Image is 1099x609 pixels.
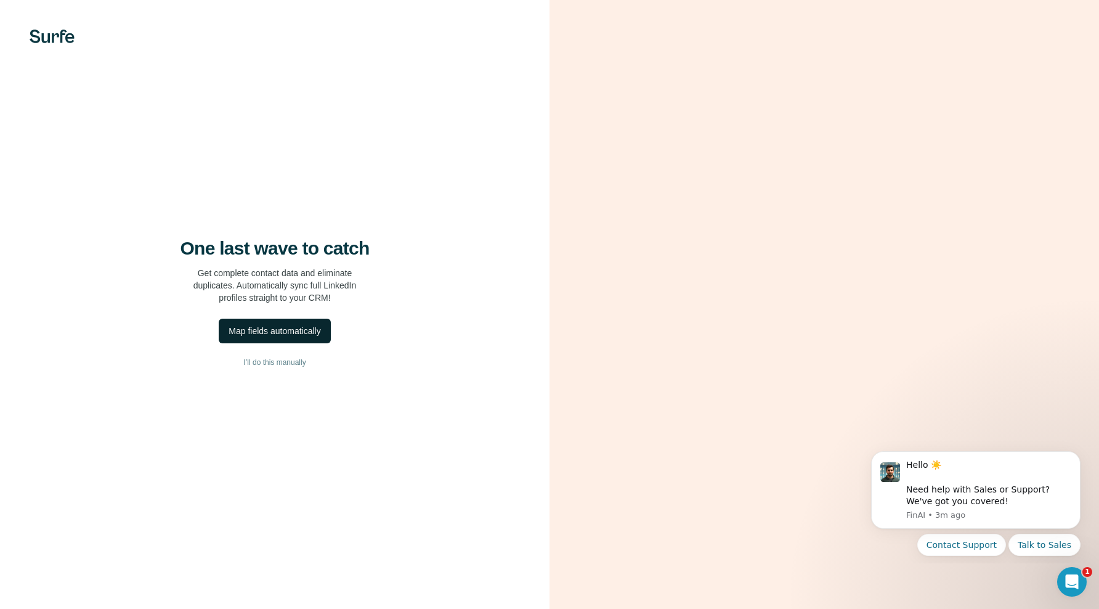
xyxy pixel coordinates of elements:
button: Map fields automatically [219,319,330,343]
img: Surfe's logo [30,30,75,43]
iframe: Intercom live chat [1057,567,1087,597]
iframe: Intercom notifications message [853,440,1099,563]
h4: One last wave to catch [180,237,370,260]
p: Get complete contact data and eliminate duplicates. Automatically sync full LinkedIn profiles str... [193,267,357,304]
span: I’ll do this manually [243,357,306,368]
span: 1 [1082,567,1092,577]
button: I’ll do this manually [25,353,525,372]
div: Map fields automatically [229,325,320,337]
